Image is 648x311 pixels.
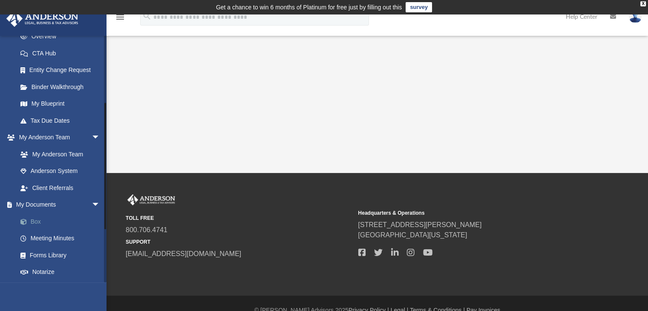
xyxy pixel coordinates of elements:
div: close [640,1,646,6]
a: Box [12,213,113,230]
a: Overview [12,28,113,45]
small: SUPPORT [126,238,352,246]
a: Forms Library [12,247,109,264]
a: [EMAIL_ADDRESS][DOMAIN_NAME] [126,250,241,257]
span: arrow_drop_down [92,196,109,214]
span: arrow_drop_down [92,129,109,147]
div: Get a chance to win 6 months of Platinum for free just by filling out this [216,2,402,12]
a: My Documentsarrow_drop_down [6,196,113,213]
span: arrow_drop_down [92,280,109,298]
a: Online Learningarrow_drop_down [6,280,109,297]
small: TOLL FREE [126,214,352,222]
a: My Anderson Team [12,146,104,163]
a: Tax Due Dates [12,112,113,129]
a: [STREET_ADDRESS][PERSON_NAME] [358,221,481,228]
img: Anderson Advisors Platinum Portal [4,10,81,27]
img: Anderson Advisors Platinum Portal [126,194,177,205]
a: Notarize [12,264,113,281]
i: menu [115,12,125,22]
a: Anderson System [12,163,109,180]
a: My Anderson Teamarrow_drop_down [6,129,109,146]
a: survey [406,2,432,12]
a: menu [115,16,125,22]
a: 800.706.4741 [126,226,167,233]
i: search [142,12,152,21]
a: Client Referrals [12,179,109,196]
img: User Pic [629,11,642,23]
a: CTA Hub [12,45,113,62]
a: [GEOGRAPHIC_DATA][US_STATE] [358,231,467,239]
a: Entity Change Request [12,62,113,79]
a: Binder Walkthrough [12,78,113,95]
a: My Blueprint [12,95,109,112]
a: Meeting Minutes [12,230,113,247]
small: Headquarters & Operations [358,209,584,217]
